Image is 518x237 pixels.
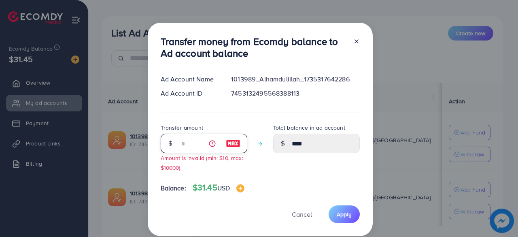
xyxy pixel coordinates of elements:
div: 7453132495568388113 [225,89,366,98]
div: Ad Account ID [154,89,225,98]
button: Apply [329,205,360,223]
button: Cancel [282,205,322,223]
img: image [236,184,244,192]
span: USD [217,184,230,192]
img: image [226,139,240,148]
label: Transfer amount [161,124,203,132]
label: Total balance in ad account [273,124,345,132]
span: Balance: [161,184,186,193]
span: Apply [337,210,352,218]
div: 1013989_Alhamdulillah_1735317642286 [225,75,366,84]
h3: Transfer money from Ecomdy balance to Ad account balance [161,36,347,59]
div: Ad Account Name [154,75,225,84]
h4: $31.45 [193,183,244,193]
span: Cancel [292,210,312,219]
small: Amount is invalid (min: $10, max: $10000) [161,154,243,171]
